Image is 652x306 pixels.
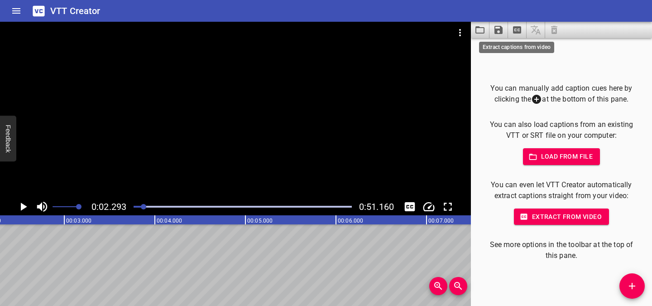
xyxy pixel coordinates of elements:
[401,198,418,215] button: Toggle captions
[475,24,485,35] svg: Load captions from file
[485,119,638,141] p: You can also load captions from an existing VTT or SRT file on your computer:
[134,206,352,208] div: Play progress
[523,148,600,165] button: Load from file
[527,22,545,38] span: Add some captions below, then you can translate them.
[485,239,638,261] p: See more options in the toolbar at the top of this pane.
[439,198,456,215] div: Toggle Full Screen
[485,83,638,105] p: You can manually add caption cues here by clicking the at the bottom of this pane.
[14,198,32,215] button: Play/Pause
[530,151,593,162] span: Load from file
[514,209,609,225] button: Extract from video
[471,22,489,38] button: Load captions from file
[493,24,504,35] svg: Save captions to file
[521,211,602,223] span: Extract from video
[247,218,273,224] text: 00:05.000
[508,22,527,38] button: Extract captions from video
[91,201,126,212] span: Current Time
[338,218,363,224] text: 00:06.000
[76,204,81,209] span: Set video volume
[420,198,437,215] button: Change Playback Speed
[439,198,456,215] button: Toggle fullscreen
[428,218,454,224] text: 00:07.000
[485,180,638,201] p: You can even let VTT Creator automatically extract captions straight from your video:
[429,277,447,295] button: Zoom In
[619,273,645,299] button: Add Cue
[489,22,508,38] button: Save captions to file
[50,4,101,18] h6: VTT Creator
[449,22,471,44] button: Video Options
[449,277,467,295] button: Zoom Out
[359,201,394,212] span: 0:51.160
[34,198,51,215] button: Toggle mute
[66,218,91,224] text: 00:03.000
[157,218,182,224] text: 00:04.000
